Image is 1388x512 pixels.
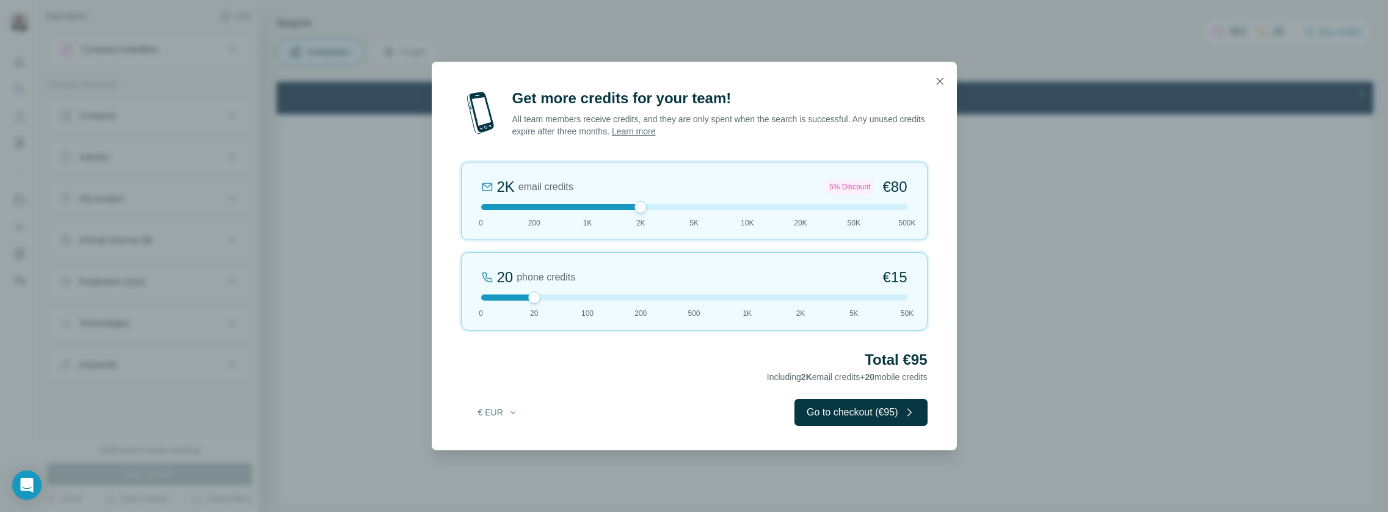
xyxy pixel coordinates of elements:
span: 500K [898,218,915,229]
span: 1K [583,218,592,229]
span: 20 [530,308,538,319]
span: 0 [479,218,483,229]
div: Close Step [1079,5,1091,17]
div: 20 [497,268,514,287]
span: 100 [581,308,594,319]
img: mobile-phone [461,89,500,137]
span: 5K [689,218,699,229]
span: 50K [848,218,860,229]
span: 5K [849,308,859,319]
button: € EUR [470,401,526,423]
div: Open Intercom Messenger [12,470,42,500]
span: Including email credits + mobile credits [767,372,928,382]
span: email credits [518,180,573,194]
span: 20K [794,218,807,229]
button: Go to checkout (€95) [794,399,927,426]
span: 2K [636,218,645,229]
a: Learn more [612,126,656,136]
span: 2K [801,372,812,382]
p: All team members receive credits, and they are only spent when the search is successful. Any unus... [512,113,928,137]
span: €15 [882,268,907,287]
span: 0 [479,308,483,319]
span: €80 [882,177,907,197]
div: Watch our October Product update [465,2,633,29]
span: 20 [865,372,875,382]
div: 5% Discount [826,180,874,194]
div: 2K [497,177,515,197]
span: phone credits [517,270,575,285]
span: 50K [901,308,914,319]
span: 2K [796,308,805,319]
h2: Total €95 [461,350,928,370]
span: 1K [743,308,752,319]
span: 200 [634,308,647,319]
span: 10K [741,218,754,229]
span: 500 [688,308,700,319]
span: 200 [528,218,540,229]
